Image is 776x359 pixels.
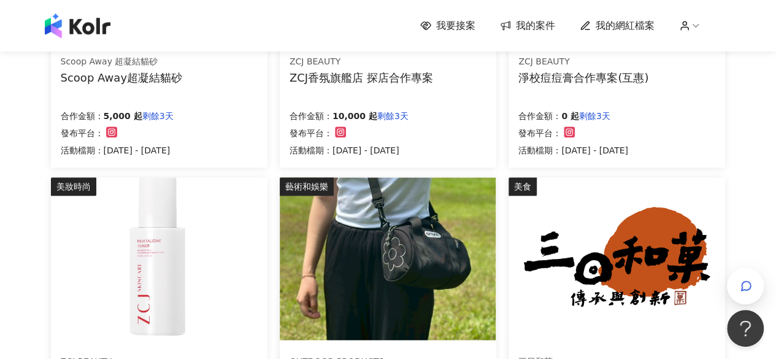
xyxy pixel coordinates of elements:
[280,177,496,340] img: 春浪活動出席與合作貼文需求
[61,70,182,85] div: Scoop Away超凝結貓砂
[142,109,174,123] p: 剩餘3天
[290,143,409,158] p: 活動檔期：[DATE] - [DATE]
[420,19,475,33] a: 我要接案
[61,109,104,123] p: 合作金額：
[280,177,334,196] div: 藝術和娛樂
[290,70,433,85] div: ZCJ香氛旗艦店 探店合作專案
[332,109,377,123] p: 10,000 起
[596,19,655,33] span: 我的網紅檔案
[518,56,648,68] div: ZCJ BEAUTY
[290,126,332,141] p: 發布平台：
[51,177,96,196] div: 美妝時尚
[61,143,174,158] p: 活動檔期：[DATE] - [DATE]
[61,56,182,68] div: Scoop Away 超凝結貓砂
[45,14,110,38] img: logo
[61,126,104,141] p: 發布平台：
[104,109,142,123] p: 5,000 起
[500,19,555,33] a: 我的案件
[509,177,724,340] img: 三日和菓｜手作大福甜點體驗 × 宜蘭在地散策推薦
[518,109,561,123] p: 合作金額：
[51,177,267,340] img: 再生微導晶露
[516,19,555,33] span: 我的案件
[377,109,409,123] p: 剩餘3天
[561,109,579,123] p: 0 起
[436,19,475,33] span: 我要接案
[509,177,537,196] div: 美食
[727,310,764,347] iframe: Help Scout Beacon - Open
[579,109,610,123] p: 剩餘3天
[290,56,433,68] div: ZCJ BEAUTY
[518,126,561,141] p: 發布平台：
[290,109,332,123] p: 合作金額：
[518,143,628,158] p: 活動檔期：[DATE] - [DATE]
[518,70,648,85] div: 淨校痘痘膏合作專案(互惠)
[580,19,655,33] a: 我的網紅檔案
